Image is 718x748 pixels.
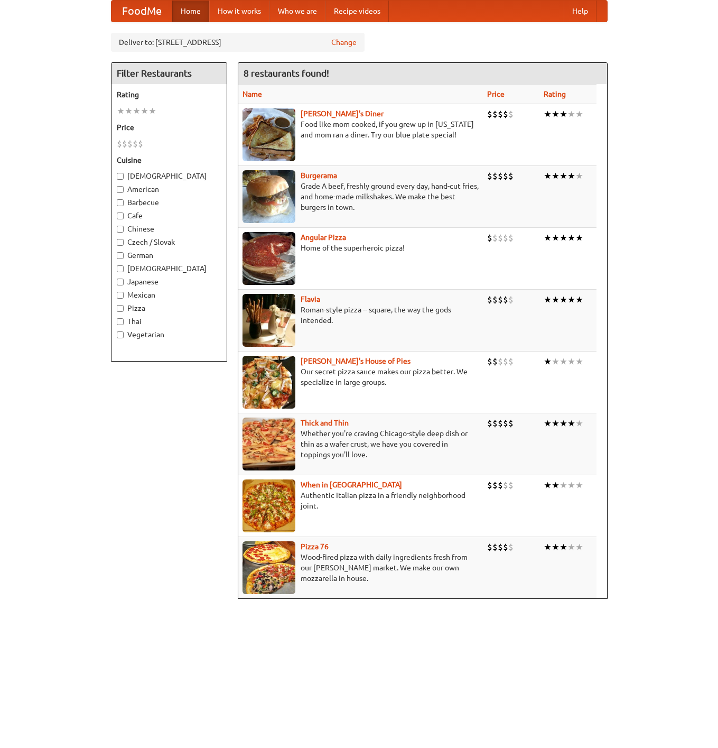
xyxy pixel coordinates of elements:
[172,1,209,22] a: Home
[117,250,221,261] label: German
[117,305,124,312] input: Pizza
[575,418,583,429] li: ★
[117,138,122,150] li: $
[117,89,221,100] h5: Rating
[508,479,514,491] li: $
[575,541,583,553] li: ★
[117,197,221,208] label: Barbecue
[567,294,575,306] li: ★
[552,418,560,429] li: ★
[243,541,295,594] img: pizza76.jpg
[544,170,552,182] li: ★
[503,232,508,244] li: $
[567,108,575,120] li: ★
[141,105,148,117] li: ★
[117,213,124,219] input: Cafe
[122,138,127,150] li: $
[117,276,221,287] label: Japanese
[567,232,575,244] li: ★
[567,541,575,553] li: ★
[567,356,575,367] li: ★
[544,232,552,244] li: ★
[492,356,498,367] li: $
[111,33,365,52] div: Deliver to: [STREET_ADDRESS]
[487,170,492,182] li: $
[117,155,221,165] h5: Cuisine
[243,90,262,98] a: Name
[243,232,295,285] img: angular.jpg
[117,224,221,234] label: Chinese
[301,481,402,489] a: When in [GEOGRAPHIC_DATA]
[117,263,221,274] label: [DEMOGRAPHIC_DATA]
[498,418,503,429] li: $
[301,109,384,118] a: [PERSON_NAME]'s Diner
[243,119,479,140] p: Food like mom cooked, if you grew up in [US_STATE] and mom ran a diner. Try our blue plate special!
[487,108,492,120] li: $
[117,171,221,181] label: [DEMOGRAPHIC_DATA]
[544,418,552,429] li: ★
[243,170,295,223] img: burgerama.jpg
[243,294,295,347] img: flavia.jpg
[544,541,552,553] li: ★
[560,232,567,244] li: ★
[117,237,221,247] label: Czech / Slovak
[117,318,124,325] input: Thai
[544,479,552,491] li: ★
[117,173,124,180] input: [DEMOGRAPHIC_DATA]
[301,171,337,180] b: Burgerama
[552,479,560,491] li: ★
[552,232,560,244] li: ★
[503,541,508,553] li: $
[492,108,498,120] li: $
[209,1,269,22] a: How it works
[544,90,566,98] a: Rating
[117,265,124,272] input: [DEMOGRAPHIC_DATA]
[503,294,508,306] li: $
[544,294,552,306] li: ★
[127,138,133,150] li: $
[301,419,349,427] b: Thick and Thin
[117,199,124,206] input: Barbecue
[508,541,514,553] li: $
[567,170,575,182] li: ★
[552,356,560,367] li: ★
[508,170,514,182] li: $
[560,541,567,553] li: ★
[552,541,560,553] li: ★
[117,303,221,313] label: Pizza
[492,479,498,491] li: $
[269,1,325,22] a: Who we are
[544,356,552,367] li: ★
[503,170,508,182] li: $
[111,63,227,84] h4: Filter Restaurants
[243,108,295,161] img: sallys.jpg
[492,418,498,429] li: $
[498,108,503,120] li: $
[133,105,141,117] li: ★
[301,542,329,551] a: Pizza 76
[552,170,560,182] li: ★
[487,479,492,491] li: $
[544,108,552,120] li: ★
[560,170,567,182] li: ★
[487,294,492,306] li: $
[301,233,346,242] a: Angular Pizza
[138,138,143,150] li: $
[567,479,575,491] li: ★
[117,210,221,221] label: Cafe
[508,356,514,367] li: $
[117,105,125,117] li: ★
[301,295,320,303] a: Flavia
[243,418,295,470] img: thick.jpg
[117,252,124,259] input: German
[564,1,596,22] a: Help
[117,316,221,327] label: Thai
[498,294,503,306] li: $
[560,356,567,367] li: ★
[575,356,583,367] li: ★
[567,418,575,429] li: ★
